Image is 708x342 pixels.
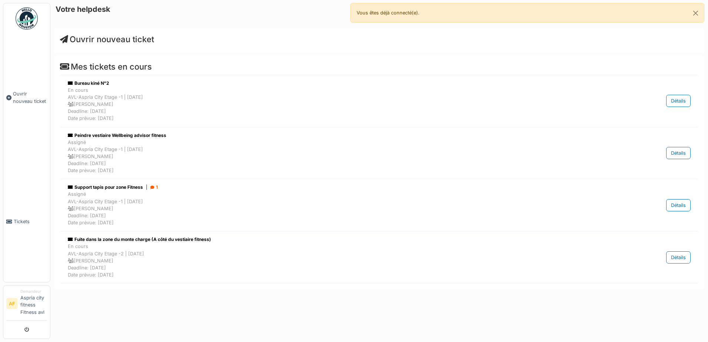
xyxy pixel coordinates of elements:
[68,191,600,226] div: Assigné AVL-Aspria City Etage -1 | [DATE] [PERSON_NAME] Deadline: [DATE] Date prévue: [DATE]
[20,289,47,294] div: Demandeur
[68,80,600,87] div: Bureau kiné N°2
[150,184,158,191] div: 1
[68,236,600,243] div: Fuite dans la zone du monte charge (A côté du vestiaire fitness)
[146,184,147,191] span: |
[66,130,692,176] a: Peindre vestiaire Wellbeing advisor fitness AssignéAVL-Aspria City Etage -1 | [DATE] [PERSON_NAME...
[68,184,600,191] div: Support tapis pour zone Fitness
[687,3,704,23] button: Close
[13,90,47,104] span: Ouvrir nouveau ticket
[68,139,600,174] div: Assigné AVL-Aspria City Etage -1 | [DATE] [PERSON_NAME] Deadline: [DATE] Date prévue: [DATE]
[60,34,154,44] a: Ouvrir nouveau ticket
[6,289,47,321] a: AF DemandeurAspria city fitness Fitness avl
[16,7,38,30] img: Badge_color-CXgf-gQk.svg
[56,5,110,14] h6: Votre helpdesk
[3,161,50,282] a: Tickets
[66,234,692,280] a: Fuite dans la zone du monte charge (A côté du vestiaire fitness) En coursAVL-Aspria City Etage -2...
[14,218,47,225] span: Tickets
[350,3,704,23] div: Vous êtes déjà connecté(e).
[666,95,691,107] div: Détails
[6,298,17,309] li: AF
[60,62,698,71] h4: Mes tickets en cours
[3,34,50,161] a: Ouvrir nouveau ticket
[666,251,691,264] div: Détails
[66,78,692,124] a: Bureau kiné N°2 En coursAVL-Aspria City Etage -1 | [DATE] [PERSON_NAME]Deadline: [DATE]Date prévu...
[666,199,691,211] div: Détails
[66,182,692,228] a: Support tapis pour zone Fitness| 1 AssignéAVL-Aspria City Etage -1 | [DATE] [PERSON_NAME]Deadline...
[68,132,600,139] div: Peindre vestiaire Wellbeing advisor fitness
[68,87,600,122] div: En cours AVL-Aspria City Etage -1 | [DATE] [PERSON_NAME] Deadline: [DATE] Date prévue: [DATE]
[20,289,47,319] li: Aspria city fitness Fitness avl
[68,243,600,278] div: En cours AVL-Aspria City Etage -2 | [DATE] [PERSON_NAME] Deadline: [DATE] Date prévue: [DATE]
[666,147,691,159] div: Détails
